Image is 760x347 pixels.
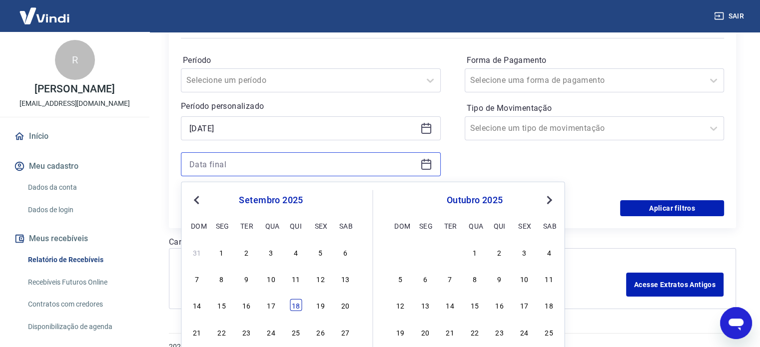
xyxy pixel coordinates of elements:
[444,299,456,311] div: Choose terça-feira, 14 de outubro de 2025
[543,194,555,206] button: Next Month
[190,194,202,206] button: Previous Month
[394,326,406,338] div: Choose domingo, 19 de outubro de 2025
[720,307,752,339] iframe: Botão para abrir a janela de mensagens
[494,299,506,311] div: Choose quinta-feira, 16 de outubro de 2025
[339,246,351,258] div: Choose sábado, 6 de setembro de 2025
[240,299,252,311] div: Choose terça-feira, 16 de setembro de 2025
[216,219,228,231] div: seg
[290,326,302,338] div: Choose quinta-feira, 25 de setembro de 2025
[240,273,252,285] div: Choose terça-feira, 9 de setembro de 2025
[494,219,506,231] div: qui
[314,246,326,258] div: Choose sexta-feira, 5 de setembro de 2025
[394,246,406,258] div: Choose domingo, 28 de setembro de 2025
[189,157,416,172] input: Data final
[518,299,530,311] div: Choose sexta-feira, 17 de outubro de 2025
[34,84,114,94] p: [PERSON_NAME]
[469,299,481,311] div: Choose quarta-feira, 15 de outubro de 2025
[265,273,277,285] div: Choose quarta-feira, 10 de setembro de 2025
[469,246,481,258] div: Choose quarta-feira, 1 de outubro de 2025
[469,326,481,338] div: Choose quarta-feira, 22 de outubro de 2025
[189,121,416,136] input: Data inicial
[24,294,137,315] a: Contratos com credores
[394,273,406,285] div: Choose domingo, 5 de outubro de 2025
[24,200,137,220] a: Dados de login
[19,98,130,109] p: [EMAIL_ADDRESS][DOMAIN_NAME]
[444,273,456,285] div: Choose terça-feira, 7 de outubro de 2025
[518,219,530,231] div: sex
[240,326,252,338] div: Choose terça-feira, 23 de setembro de 2025
[494,246,506,258] div: Choose quinta-feira, 2 de outubro de 2025
[183,54,439,66] label: Período
[419,299,431,311] div: Choose segunda-feira, 13 de outubro de 2025
[339,273,351,285] div: Choose sábado, 13 de setembro de 2025
[216,273,228,285] div: Choose segunda-feira, 8 de setembro de 2025
[419,246,431,258] div: Choose segunda-feira, 29 de setembro de 2025
[469,219,481,231] div: qua
[240,219,252,231] div: ter
[543,273,555,285] div: Choose sábado, 11 de outubro de 2025
[339,326,351,338] div: Choose sábado, 27 de setembro de 2025
[467,102,723,114] label: Tipo de Movimentação
[467,54,723,66] label: Forma de Pagamento
[290,246,302,258] div: Choose quinta-feira, 4 de setembro de 2025
[543,219,555,231] div: sab
[24,250,137,270] a: Relatório de Recebíveis
[444,326,456,338] div: Choose terça-feira, 21 de outubro de 2025
[216,326,228,338] div: Choose segunda-feira, 22 de setembro de 2025
[290,273,302,285] div: Choose quinta-feira, 11 de setembro de 2025
[419,326,431,338] div: Choose segunda-feira, 20 de outubro de 2025
[216,299,228,311] div: Choose segunda-feira, 15 de setembro de 2025
[24,177,137,198] a: Dados da conta
[216,246,228,258] div: Choose segunda-feira, 1 de setembro de 2025
[191,273,203,285] div: Choose domingo, 7 de setembro de 2025
[393,194,557,206] div: outubro 2025
[24,317,137,337] a: Disponibilização de agenda
[191,326,203,338] div: Choose domingo, 21 de setembro de 2025
[265,219,277,231] div: qua
[181,100,441,112] p: Período personalizado
[543,246,555,258] div: Choose sábado, 4 de outubro de 2025
[24,272,137,293] a: Recebíveis Futuros Online
[543,326,555,338] div: Choose sábado, 25 de outubro de 2025
[12,0,77,31] img: Vindi
[12,228,137,250] button: Meus recebíveis
[314,326,326,338] div: Choose sexta-feira, 26 de setembro de 2025
[339,299,351,311] div: Choose sábado, 20 de setembro de 2025
[394,299,406,311] div: Choose domingo, 12 de outubro de 2025
[444,219,456,231] div: ter
[494,326,506,338] div: Choose quinta-feira, 23 de outubro de 2025
[339,219,351,231] div: sab
[265,326,277,338] div: Choose quarta-feira, 24 de setembro de 2025
[518,246,530,258] div: Choose sexta-feira, 3 de outubro de 2025
[494,273,506,285] div: Choose quinta-feira, 9 de outubro de 2025
[290,299,302,311] div: Choose quinta-feira, 18 de setembro de 2025
[191,246,203,258] div: Choose domingo, 31 de agosto de 2025
[314,219,326,231] div: sex
[469,273,481,285] div: Choose quarta-feira, 8 de outubro de 2025
[55,40,95,80] div: R
[518,326,530,338] div: Choose sexta-feira, 24 de outubro de 2025
[191,219,203,231] div: dom
[626,273,724,297] a: Acesse Extratos Antigos
[419,273,431,285] div: Choose segunda-feira, 6 de outubro de 2025
[419,219,431,231] div: seg
[314,273,326,285] div: Choose sexta-feira, 12 de setembro de 2025
[169,236,736,248] p: Carregando...
[12,155,137,177] button: Meu cadastro
[712,7,748,25] button: Sair
[444,246,456,258] div: Choose terça-feira, 30 de setembro de 2025
[189,194,352,206] div: setembro 2025
[620,200,724,216] button: Aplicar filtros
[265,246,277,258] div: Choose quarta-feira, 3 de setembro de 2025
[191,299,203,311] div: Choose domingo, 14 de setembro de 2025
[314,299,326,311] div: Choose sexta-feira, 19 de setembro de 2025
[12,125,137,147] a: Início
[543,299,555,311] div: Choose sábado, 18 de outubro de 2025
[240,246,252,258] div: Choose terça-feira, 2 de setembro de 2025
[518,273,530,285] div: Choose sexta-feira, 10 de outubro de 2025
[290,219,302,231] div: qui
[394,219,406,231] div: dom
[265,299,277,311] div: Choose quarta-feira, 17 de setembro de 2025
